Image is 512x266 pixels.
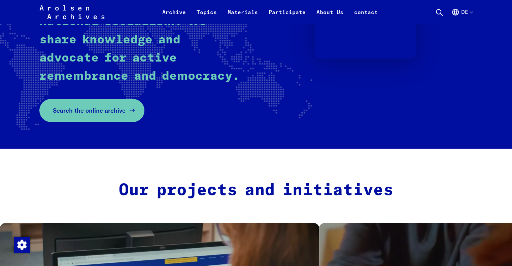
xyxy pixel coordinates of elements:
[461,9,468,15] font: de
[228,9,258,15] font: Materials
[311,8,349,24] a: About Us
[191,8,222,24] a: Topics
[316,9,343,15] font: About Us
[157,8,191,24] a: Archive
[451,8,473,24] button: German, language selection
[197,9,217,15] font: Topics
[119,182,394,198] font: Our projects and initiatives
[162,9,186,15] font: Archive
[39,99,144,122] a: Search the online archive
[14,237,30,253] img: Change consent
[263,8,311,24] a: Participate
[349,8,383,24] a: contact
[354,9,378,15] font: contact
[222,8,263,24] a: Materials
[53,107,126,114] font: Search the online archive
[269,9,306,15] font: Participate
[157,4,383,20] nav: Primary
